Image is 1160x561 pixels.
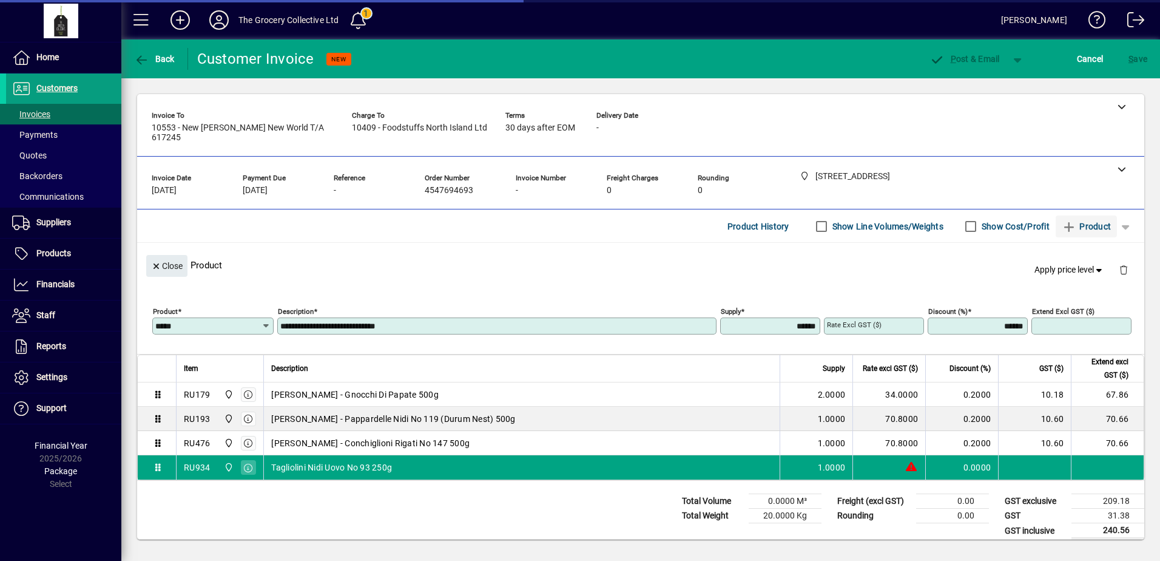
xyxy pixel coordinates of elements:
[221,412,235,426] span: 4/75 Apollo Drive
[6,301,121,331] a: Staff
[1118,2,1145,42] a: Logout
[6,145,121,166] a: Quotes
[36,248,71,258] span: Products
[1071,431,1144,455] td: 70.66
[925,407,998,431] td: 0.2000
[516,186,518,195] span: -
[1030,259,1110,281] button: Apply price level
[1056,216,1117,237] button: Product
[1128,49,1147,69] span: ave
[827,321,882,329] mat-label: Rate excl GST ($)
[1062,217,1111,236] span: Product
[35,441,87,450] span: Financial Year
[12,171,62,181] span: Backorders
[221,461,235,474] span: 4/75 Apollo Drive
[12,130,58,140] span: Payments
[271,389,439,401] span: [PERSON_NAME] - Gnocchi Di Papate 500g
[749,509,821,523] td: 20.0000 Kg
[6,270,121,300] a: Financials
[999,494,1071,509] td: GST exclusive
[143,260,191,271] app-page-header-button: Close
[727,217,789,236] span: Product History
[596,123,599,133] span: -
[12,151,47,160] span: Quotes
[830,220,943,233] label: Show Line Volumes/Weights
[271,437,470,449] span: [PERSON_NAME] - Conchiglioni Rigati No 147 500g
[1071,407,1144,431] td: 70.66
[221,437,235,450] span: 4/75 Apollo Drive
[6,208,121,238] a: Suppliers
[271,461,392,474] span: Tagliolini Nidi Uovo No 93 250g
[425,186,473,195] span: 4547694693
[6,186,121,207] a: Communications
[131,48,178,70] button: Back
[243,186,268,195] span: [DATE]
[1128,54,1133,64] span: S
[929,54,1000,64] span: ost & Email
[1079,2,1106,42] a: Knowledge Base
[352,123,487,133] span: 10409 - Foodstuffs North Island Ltd
[823,362,845,375] span: Supply
[925,382,998,407] td: 0.2000
[923,48,1006,70] button: Post & Email
[999,509,1071,523] td: GST
[184,461,210,474] div: RU934
[916,509,989,523] td: 0.00
[36,310,55,320] span: Staff
[676,509,749,523] td: Total Weight
[197,49,314,69] div: Customer Invoice
[200,9,238,31] button: Profile
[161,9,200,31] button: Add
[998,407,1071,431] td: 10.60
[6,239,121,269] a: Products
[1125,48,1150,70] button: Save
[1109,255,1138,284] button: Delete
[151,256,183,276] span: Close
[676,494,749,509] td: Total Volume
[36,341,66,351] span: Reports
[6,124,121,145] a: Payments
[6,362,121,393] a: Settings
[1071,523,1144,539] td: 240.56
[184,389,210,401] div: RU179
[1071,494,1144,509] td: 209.18
[1077,49,1104,69] span: Cancel
[6,42,121,73] a: Home
[1034,263,1105,276] span: Apply price level
[1001,10,1067,30] div: [PERSON_NAME]
[818,389,846,401] span: 2.0000
[134,54,175,64] span: Back
[278,307,314,316] mat-label: Description
[6,104,121,124] a: Invoices
[1079,355,1128,382] span: Extend excl GST ($)
[152,123,334,143] span: 10553 - New [PERSON_NAME] New World T/A 617245
[36,403,67,413] span: Support
[818,413,846,425] span: 1.0000
[607,186,612,195] span: 0
[1109,264,1138,275] app-page-header-button: Delete
[1039,362,1064,375] span: GST ($)
[916,494,989,509] td: 0.00
[44,466,77,476] span: Package
[36,52,59,62] span: Home
[271,362,308,375] span: Description
[860,437,918,449] div: 70.8000
[951,54,956,64] span: P
[153,307,178,316] mat-label: Product
[221,388,235,401] span: 4/75 Apollo Drive
[6,331,121,362] a: Reports
[979,220,1050,233] label: Show Cost/Profit
[860,413,918,425] div: 70.8000
[36,83,78,93] span: Customers
[6,393,121,424] a: Support
[998,431,1071,455] td: 10.60
[831,509,916,523] td: Rounding
[1071,509,1144,523] td: 31.38
[721,307,741,316] mat-label: Supply
[137,243,1144,287] div: Product
[36,279,75,289] span: Financials
[334,186,336,195] span: -
[928,307,968,316] mat-label: Discount (%)
[271,413,515,425] span: [PERSON_NAME] - Pappardelle Nidi No 119 (Durum Nest) 500g
[1032,307,1094,316] mat-label: Extend excl GST ($)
